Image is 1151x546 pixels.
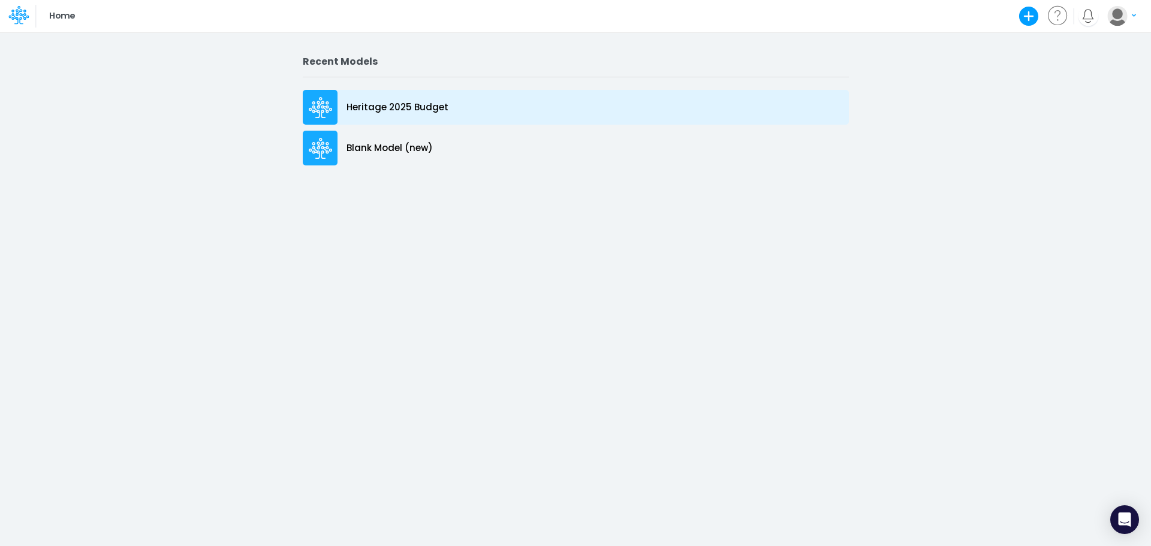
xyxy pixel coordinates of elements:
[1081,9,1095,23] a: Notifications
[303,128,849,168] a: Blank Model (new)
[346,101,448,114] p: Heritage 2025 Budget
[49,10,75,23] p: Home
[303,87,849,128] a: Heritage 2025 Budget
[346,141,433,155] p: Blank Model (new)
[1110,505,1139,534] div: Open Intercom Messenger
[303,56,849,67] h2: Recent Models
